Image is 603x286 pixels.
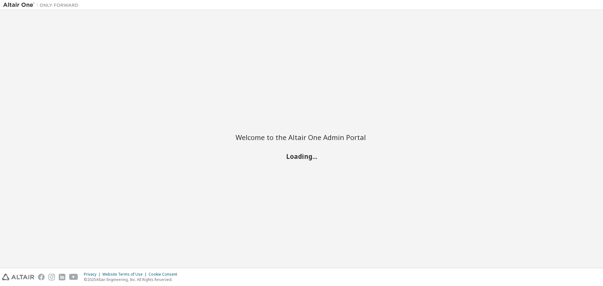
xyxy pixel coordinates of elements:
[48,274,55,280] img: instagram.svg
[2,274,34,280] img: altair_logo.svg
[84,272,102,277] div: Privacy
[38,274,45,280] img: facebook.svg
[84,277,181,282] p: © 2025 Altair Engineering, Inc. All Rights Reserved.
[69,274,78,280] img: youtube.svg
[149,272,181,277] div: Cookie Consent
[236,152,367,160] h2: Loading...
[59,274,65,280] img: linkedin.svg
[236,133,367,142] h2: Welcome to the Altair One Admin Portal
[3,2,82,8] img: Altair One
[102,272,149,277] div: Website Terms of Use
